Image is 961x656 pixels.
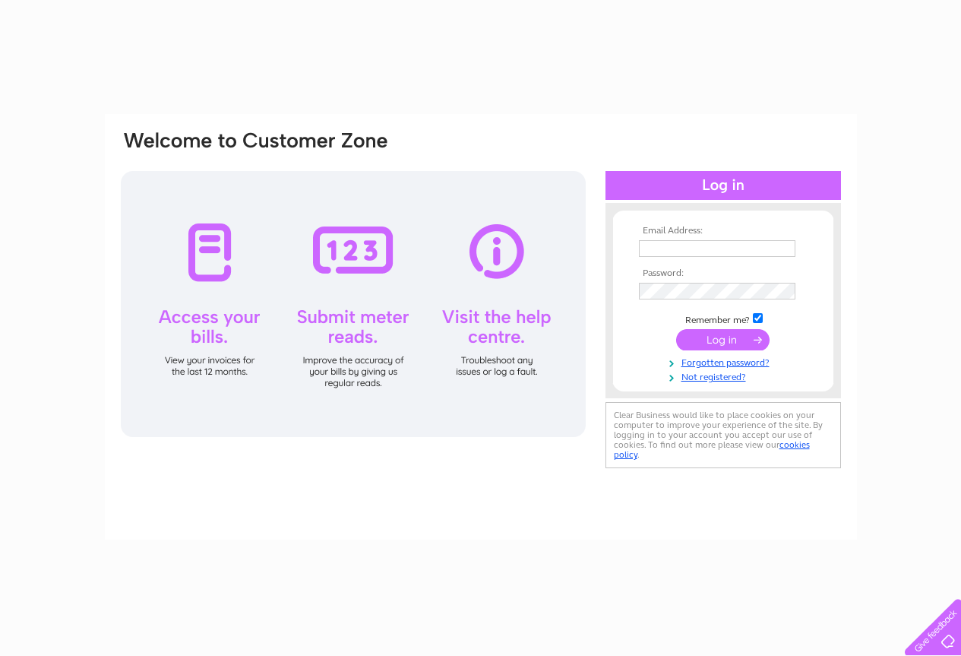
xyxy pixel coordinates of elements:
[605,402,841,468] div: Clear Business would like to place cookies on your computer to improve your experience of the sit...
[635,268,811,279] th: Password:
[676,329,770,350] input: Submit
[639,369,811,383] a: Not registered?
[635,311,811,326] td: Remember me?
[639,354,811,369] a: Forgotten password?
[614,439,810,460] a: cookies policy
[635,226,811,236] th: Email Address:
